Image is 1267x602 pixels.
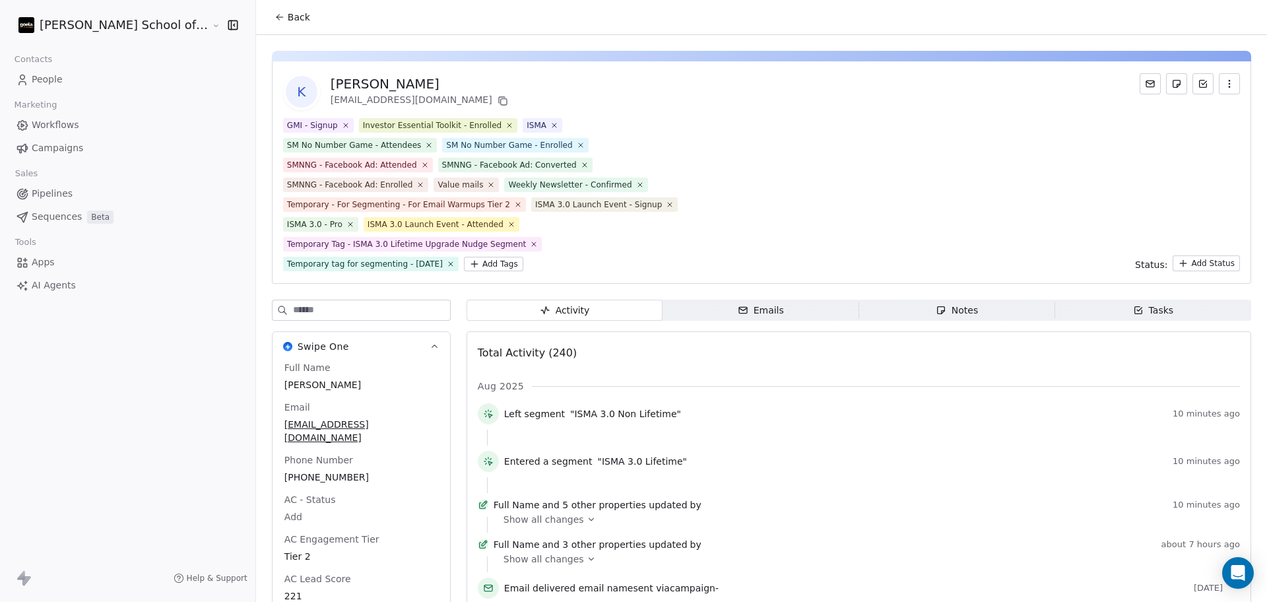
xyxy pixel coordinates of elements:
[287,238,527,250] div: Temporary Tag - ISMA 3.0 Lifetime Upgrade Nudge Segment
[363,119,502,131] div: Investor Essential Toolkit - Enrolled
[1133,304,1174,318] div: Tasks
[446,139,572,151] div: SM No Number Game - Enrolled
[32,210,82,224] span: Sequences
[282,401,313,414] span: Email
[282,361,333,374] span: Full Name
[690,538,701,551] span: by
[282,533,382,546] span: AC Engagement Tier
[478,347,577,359] span: Total Activity (240)
[287,139,422,151] div: SM No Number Game - Attendees
[18,17,34,33] img: Zeeshan%20Neck%20Print%20Dark.png
[442,159,577,171] div: SMNNG - Facebook Ad: Converted
[32,187,73,201] span: Pipelines
[690,498,701,512] span: by
[32,279,76,292] span: AI Agents
[738,304,784,318] div: Emails
[9,95,63,115] span: Marketing
[494,498,540,512] span: Full Name
[298,340,349,353] span: Swipe One
[32,255,55,269] span: Apps
[438,179,483,191] div: Value mails
[11,137,245,159] a: Campaigns
[87,211,114,224] span: Beta
[287,218,342,230] div: ISMA 3.0 - Pro
[284,550,438,563] span: Tier 2
[282,572,354,585] span: AC Lead Score
[287,199,510,211] div: Temporary - For Segmenting - For Email Warmups Tier 2
[283,342,292,351] img: Swipe One
[11,114,245,136] a: Workflows
[284,418,438,444] span: [EMAIL_ADDRESS][DOMAIN_NAME]
[16,14,203,36] button: [PERSON_NAME] School of Finance LLP
[542,538,688,551] span: and 3 other properties updated
[11,69,245,90] a: People
[508,179,632,191] div: Weekly Newsletter - Confirmed
[1173,409,1240,419] span: 10 minutes ago
[174,573,247,584] a: Help & Support
[936,304,978,318] div: Notes
[1173,500,1240,510] span: 10 minutes ago
[478,380,524,393] span: Aug 2025
[9,50,58,69] span: Contacts
[597,455,687,468] span: "ISMA 3.0 Lifetime"
[527,119,546,131] div: ISMA
[504,552,584,566] span: Show all changes
[11,183,245,205] a: Pipelines
[287,258,443,270] div: Temporary tag for segmenting - [DATE]
[1194,583,1240,593] span: [DATE]
[331,75,511,93] div: [PERSON_NAME]
[570,407,681,420] span: "ISMA 3.0 Non Lifetime"
[284,510,438,523] span: Add
[494,538,540,551] span: Full Name
[504,407,565,420] span: Left segment
[368,218,504,230] div: ISMA 3.0 Launch Event - Attended
[11,275,245,296] a: AI Agents
[284,471,438,484] span: [PHONE_NUMBER]
[282,453,356,467] span: Phone Number
[9,164,44,184] span: Sales
[282,493,339,506] span: AC - Status
[287,159,417,171] div: SMNNG - Facebook Ad: Attended
[288,11,310,24] span: Back
[267,5,318,29] button: Back
[331,93,511,109] div: [EMAIL_ADDRESS][DOMAIN_NAME]
[287,119,338,131] div: GMI - Signup
[32,73,63,86] span: People
[9,232,42,252] span: Tools
[464,257,523,271] button: Add Tags
[273,332,450,361] button: Swipe OneSwipe One
[284,378,438,391] span: [PERSON_NAME]
[1173,456,1240,467] span: 10 minutes ago
[1222,557,1254,589] div: Open Intercom Messenger
[40,17,209,34] span: [PERSON_NAME] School of Finance LLP
[32,141,83,155] span: Campaigns
[504,582,719,595] span: email name sent via campaign -
[504,583,575,593] span: Email delivered
[535,199,662,211] div: ISMA 3.0 Launch Event - Signup
[286,76,317,108] span: K
[11,251,245,273] a: Apps
[11,206,245,228] a: SequencesBeta
[32,118,79,132] span: Workflows
[542,498,688,512] span: and 5 other properties updated
[504,552,1231,566] a: Show all changes
[1161,539,1240,550] span: about 7 hours ago
[1135,258,1167,271] span: Status:
[1173,255,1240,271] button: Add Status
[187,573,247,584] span: Help & Support
[504,513,584,526] span: Show all changes
[287,179,413,191] div: SMNNG - Facebook Ad: Enrolled
[504,455,593,468] span: Entered a segment
[504,513,1231,526] a: Show all changes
